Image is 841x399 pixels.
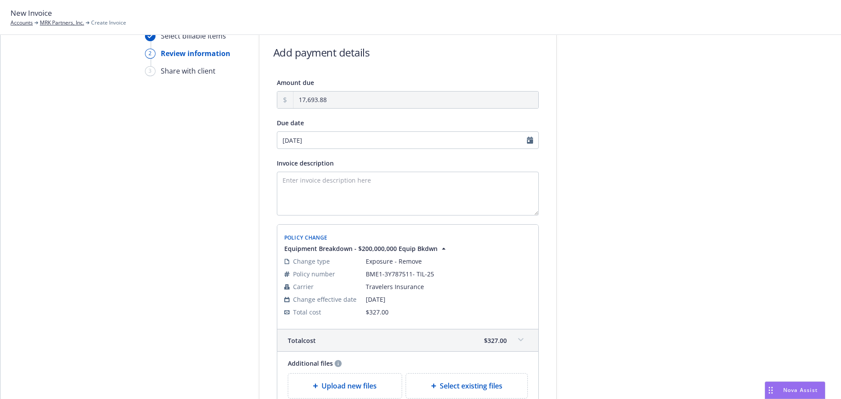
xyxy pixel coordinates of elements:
[484,336,507,345] span: $327.00
[161,66,216,76] div: Share with client
[765,381,825,399] button: Nova Assist
[440,381,502,391] span: Select existing files
[11,19,33,27] a: Accounts
[288,336,316,345] span: Total cost
[293,282,314,291] span: Carrier
[406,373,528,399] div: Select existing files
[284,234,328,241] span: Policy Change
[273,45,370,60] h1: Add payment details
[91,19,126,27] span: Create Invoice
[145,66,155,76] div: 3
[293,269,335,279] span: Policy number
[288,373,403,399] div: Upload new files
[284,244,438,253] span: Equipment Breakdown - $200,000,000 Equip Bkdwn
[277,119,304,127] span: Due date
[783,386,818,394] span: Nova Assist
[366,308,389,316] span: $327.00
[366,269,531,279] span: BME1-3Y787511- TIL-25
[40,19,84,27] a: MRK Partners, Inc.
[161,48,230,59] div: Review information
[293,92,538,108] input: 0.00
[366,295,531,304] span: [DATE]
[277,159,334,167] span: Invoice description
[366,257,531,266] span: Exposure - Remove
[277,329,538,351] div: Totalcost$327.00
[145,49,155,59] div: 2
[11,7,52,19] span: New Invoice
[293,257,330,266] span: Change type
[161,31,226,41] div: Select billable items
[293,307,321,317] span: Total cost
[277,172,539,215] textarea: Enter invoice description here
[277,78,314,87] span: Amount due
[765,382,776,399] div: Drag to move
[322,381,377,391] span: Upload new files
[277,131,539,149] input: MM/DD/YYYY
[284,244,448,253] button: Equipment Breakdown - $200,000,000 Equip Bkdwn
[293,295,357,304] span: Change effective date
[366,282,531,291] span: Travelers Insurance
[288,359,333,368] span: Additional files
